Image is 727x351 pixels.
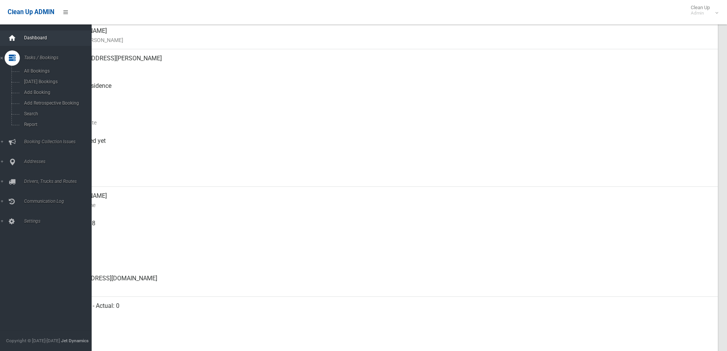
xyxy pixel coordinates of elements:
small: Landline [61,256,712,265]
strong: Jet Dynamics [61,338,89,343]
small: Mobile [61,228,712,237]
small: Items [61,311,712,320]
small: Oversized [61,338,712,347]
div: [PERSON_NAME] [61,22,712,49]
small: Name of [PERSON_NAME] [61,36,712,45]
a: [EMAIL_ADDRESS][DOMAIN_NAME]Email [34,269,718,297]
span: Clean Up ADMIN [8,8,54,16]
small: Pickup Point [61,91,712,100]
span: Addresses [22,159,97,164]
span: Settings [22,218,97,224]
span: Add Retrospective Booking [22,100,91,106]
span: Tasks / Bookings [22,55,97,60]
div: Mattress: 1 - Actual: 0 [61,297,712,324]
small: Address [61,63,712,72]
span: Drivers, Trucks and Routes [22,179,97,184]
small: Collection Date [61,118,712,127]
small: Collected At [61,146,712,155]
span: Clean Up [687,5,717,16]
div: [DATE] [61,104,712,132]
div: 0415845888 [61,214,712,242]
span: Search [22,111,91,116]
span: Dashboard [22,35,97,40]
small: Email [61,283,712,292]
span: All Bookings [22,68,91,74]
span: Communication Log [22,199,97,204]
div: [STREET_ADDRESS][PERSON_NAME] [61,49,712,77]
span: Booking Collection Issues [22,139,97,144]
div: Not collected yet [61,132,712,159]
small: Admin [691,10,710,16]
small: Contact Name [61,201,712,210]
span: Copyright © [DATE]-[DATE] [6,338,60,343]
div: [DATE] [61,159,712,187]
div: [EMAIL_ADDRESS][DOMAIN_NAME] [61,269,712,297]
div: Front of Residence [61,77,712,104]
div: None given [61,242,712,269]
small: Zone [61,173,712,182]
span: [DATE] Bookings [22,79,91,84]
span: Report [22,122,91,127]
div: [PERSON_NAME] [61,187,712,214]
span: Add Booking [22,90,91,95]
